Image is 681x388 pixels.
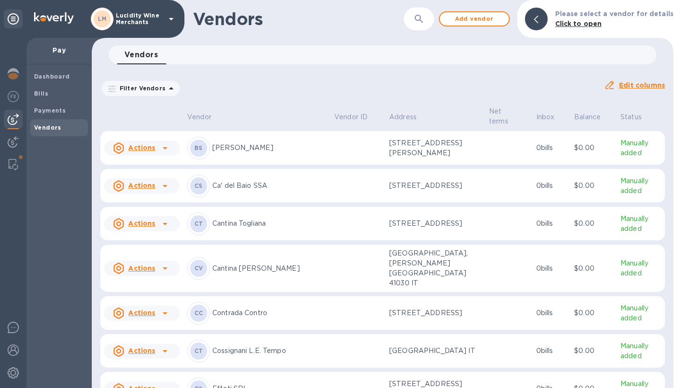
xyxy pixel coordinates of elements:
p: [PERSON_NAME] [212,143,327,153]
p: [STREET_ADDRESS] [389,219,481,229]
p: [STREET_ADDRESS][PERSON_NAME] [389,138,481,158]
p: Address [389,112,417,122]
p: Lucidity Wine Merchants [116,12,163,26]
p: [STREET_ADDRESS] [389,181,481,191]
p: $0.00 [574,219,613,229]
p: Filter Vendors [116,84,166,92]
h1: Vendors [193,9,404,29]
p: 0 bills [536,143,567,153]
u: Actions [128,265,155,272]
p: Vendor [187,112,211,122]
b: LM [98,15,107,22]
u: Actions [128,347,155,354]
b: Bills [34,90,48,97]
p: Status [620,112,642,122]
span: Address [389,112,429,122]
p: 0 bills [536,308,567,318]
p: [GEOGRAPHIC_DATA] IT [389,346,481,356]
p: 0 bills [536,346,567,356]
p: $0.00 [574,143,613,153]
p: [GEOGRAPHIC_DATA], [PERSON_NAME][GEOGRAPHIC_DATA] 41030 IT [389,248,481,288]
p: Balance [574,112,601,122]
button: Add vendor [439,11,510,26]
p: Pay [34,45,84,55]
b: Please select a vendor for details [555,10,673,18]
p: Manually added [620,138,661,158]
p: Manually added [620,303,661,323]
b: Vendors [34,124,61,131]
span: Vendor ID [334,112,380,122]
img: Logo [34,12,74,24]
p: Cossignani L.E. Tempo [212,346,327,356]
p: Vendor ID [334,112,367,122]
b: CT [194,220,203,227]
span: Inbox [536,112,567,122]
span: Balance [574,112,613,122]
u: Actions [128,182,155,189]
p: Inbox [536,112,555,122]
b: CS [194,182,203,189]
b: BS [194,144,203,151]
p: Manually added [620,176,661,196]
p: $0.00 [574,181,613,191]
span: Add vendor [447,13,501,25]
b: Click to open [555,20,602,27]
b: CC [194,309,203,317]
b: CT [194,347,203,354]
u: Actions [128,309,155,317]
p: Manually added [620,258,661,278]
b: Payments [34,107,66,114]
span: Vendor [187,112,224,122]
u: Edit columns [619,81,665,89]
span: Net terms [489,106,528,126]
b: CV [194,265,203,272]
p: [STREET_ADDRESS] [389,308,481,318]
p: $0.00 [574,308,613,318]
span: Vendors [124,48,158,62]
p: 0 bills [536,219,567,229]
img: Foreign exchange [8,91,19,102]
p: 0 bills [536,264,567,273]
p: $0.00 [574,346,613,356]
div: Unpin categories [4,9,23,28]
p: Cantina [PERSON_NAME] [212,264,327,273]
u: Actions [128,220,155,227]
p: $0.00 [574,264,613,273]
p: Ca' del Baio SSA [212,181,327,191]
p: Manually added [620,341,661,361]
u: Actions [128,144,155,151]
p: Cantina Togliana [212,219,327,229]
p: 0 bills [536,181,567,191]
b: Dashboard [34,73,70,80]
p: Manually added [620,214,661,234]
p: Net terms [489,106,516,126]
p: Contrada Contro [212,308,327,318]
